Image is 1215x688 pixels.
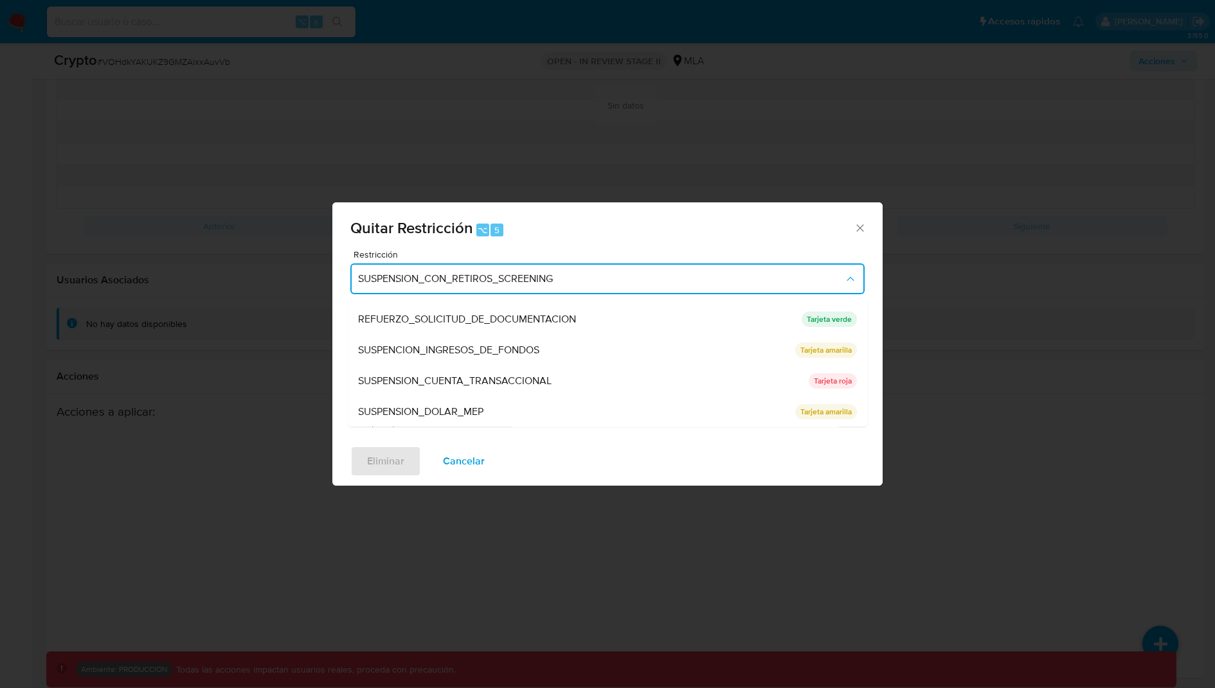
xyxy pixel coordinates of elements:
span: Cancelar [443,447,485,475]
p: Tarjeta roja [809,373,857,389]
span: SUSPENSION_CON_RETIROS_SCREENING [358,272,844,285]
p: Tarjeta amarilla [795,342,857,358]
span: Campo requerido [354,419,607,428]
button: Restriction [350,263,865,294]
p: Tarjeta verde [802,312,857,327]
p: Tarjeta amarilla [795,404,857,419]
button: Cerrar ventana [854,222,865,233]
button: Cancelar [426,446,501,477]
span: SUSPENSION_DOLAR_MEP [358,405,483,418]
span: SUSPENSION_CUENTA_TRANSACCIONAL [358,375,552,387]
span: REFUERZO_SOLICITUD_DE_DOCUMENTACION [358,313,576,326]
span: SUSPENCION_INGRESOS_DE_FONDOS [358,344,539,357]
span: ⌥ [478,224,487,236]
span: Restricción [354,250,868,259]
span: 5 [494,224,500,236]
span: Quitar Restricción [350,216,473,239]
